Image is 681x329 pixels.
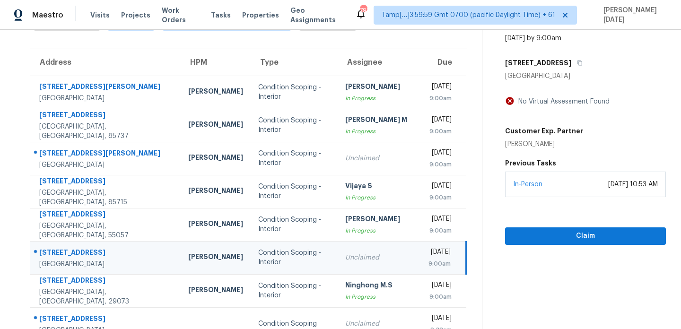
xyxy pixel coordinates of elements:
span: Geo Assignments [290,6,344,25]
div: [PERSON_NAME] [345,82,413,94]
div: [DATE] [428,313,452,325]
div: Condition Scoping - Interior [258,149,330,168]
div: In Progress [345,292,413,302]
div: [GEOGRAPHIC_DATA], [GEOGRAPHIC_DATA], 85715 [39,188,173,207]
div: Condition Scoping [258,319,330,329]
div: In Progress [345,94,413,103]
button: Copy Address [571,54,584,71]
div: Condition Scoping - Interior [258,281,330,300]
div: [DATE] [428,280,452,292]
div: [STREET_ADDRESS] [39,276,173,287]
div: [STREET_ADDRESS][PERSON_NAME] [39,148,173,160]
div: [STREET_ADDRESS] [39,314,173,326]
div: [DATE] [428,115,452,127]
div: In Progress [345,193,413,202]
div: [STREET_ADDRESS] [39,248,173,260]
div: [STREET_ADDRESS][PERSON_NAME] [39,82,173,94]
div: [DATE] [428,214,452,226]
div: [PERSON_NAME] [188,219,243,231]
div: [GEOGRAPHIC_DATA] [39,260,173,269]
div: [PERSON_NAME] [188,120,243,131]
div: 9:00am [428,259,451,268]
div: 9:00am [428,94,452,103]
span: Tamp[…]3:59:59 Gmt 0700 (pacific Daylight Time) + 61 [382,10,555,20]
div: 9:00am [428,127,452,136]
span: Properties [242,10,279,20]
div: [DATE] 10:53 AM [608,180,658,189]
span: [PERSON_NAME][DATE] [600,6,667,25]
div: Condition Scoping - Interior [258,248,330,267]
div: [STREET_ADDRESS] [39,176,173,188]
th: Address [30,49,181,76]
div: No Virtual Assessment Found [515,97,610,106]
div: Condition Scoping - Interior [258,215,330,234]
th: Assignee [338,49,421,76]
div: Condition Scoping - Interior [258,182,330,201]
div: [PERSON_NAME] [505,139,583,149]
div: In Progress [345,226,413,235]
div: 791 [360,6,367,15]
div: [PERSON_NAME] M [345,115,413,127]
div: Condition Scoping - Interior [258,83,330,102]
img: Artifact Not Present Icon [505,96,515,106]
th: HPM [181,49,251,76]
div: [GEOGRAPHIC_DATA], [GEOGRAPHIC_DATA], 29073 [39,287,173,306]
span: Projects [121,10,150,20]
div: [PERSON_NAME] [188,87,243,98]
span: Maestro [32,10,63,20]
h5: Customer Exp. Partner [505,126,583,136]
div: [PERSON_NAME] [188,252,243,264]
div: [GEOGRAPHIC_DATA] [505,71,666,81]
div: Vijaya S [345,181,413,193]
span: Visits [90,10,110,20]
div: 9:00am [428,226,452,235]
th: Type [251,49,338,76]
div: 9:00am [428,292,452,302]
div: Unclaimed [345,253,413,262]
div: Unclaimed [345,154,413,163]
div: [DATE] [428,247,451,259]
div: [DATE] [428,181,452,193]
div: [PERSON_NAME] [188,153,243,164]
a: In-Person [513,181,542,188]
button: Claim [505,227,666,245]
div: [STREET_ADDRESS] [39,209,173,221]
div: [PERSON_NAME] [345,214,413,226]
div: [DATE] by 9:00am [505,34,561,43]
div: [GEOGRAPHIC_DATA] [39,160,173,170]
span: Tasks [211,12,231,18]
div: Condition Scoping - Interior [258,116,330,135]
th: Due [421,49,466,76]
h5: Previous Tasks [505,158,666,168]
h5: [STREET_ADDRESS] [505,58,571,68]
div: [GEOGRAPHIC_DATA], [GEOGRAPHIC_DATA], 85737 [39,122,173,141]
div: [STREET_ADDRESS] [39,110,173,122]
div: [PERSON_NAME] [188,285,243,297]
div: [DATE] [428,82,452,94]
div: 9:00am [428,193,452,202]
div: Unclaimed [345,319,413,329]
span: Claim [513,230,658,242]
span: Work Orders [162,6,200,25]
div: [DATE] [428,148,452,160]
div: [PERSON_NAME] [188,186,243,198]
div: 9:00am [428,160,452,169]
div: [GEOGRAPHIC_DATA] [39,94,173,103]
div: [GEOGRAPHIC_DATA], [GEOGRAPHIC_DATA], 55057 [39,221,173,240]
div: Ninghong M.S [345,280,413,292]
div: In Progress [345,127,413,136]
